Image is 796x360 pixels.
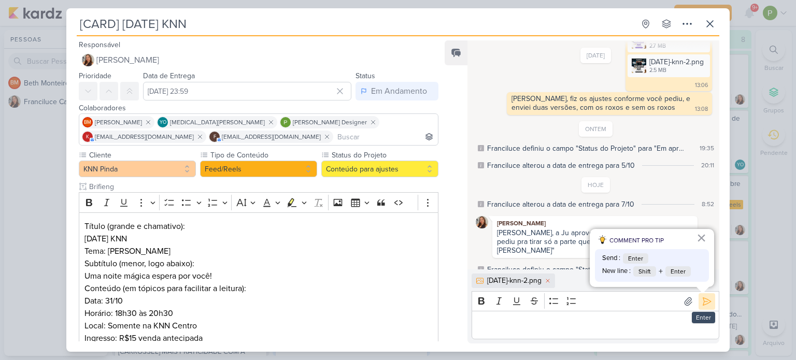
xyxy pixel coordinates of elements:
[335,131,436,143] input: Buscar
[472,291,719,311] div: Editor toolbar
[209,150,317,161] label: Tipo de Conteúdo
[649,56,704,67] div: [DATE]-knn-2.png
[84,282,433,332] p: Conteúdo (em tópicos para facilitar a leitura): Data: 31/10 Horário: 18h30 às 20h30 Local: Soment...
[665,266,691,277] span: Enter
[356,82,438,100] button: Em Andamento
[695,81,708,90] div: 13:06
[472,311,719,339] div: Editor editing area: main
[478,162,484,168] div: Este log é visível à todos no kard
[487,199,634,210] div: Franciluce alterou a data de entrega para 7/10
[82,132,93,142] div: knnpinda@gmail.com
[478,145,484,151] div: Este log é visível à todos no kard
[695,105,708,113] div: 13:08
[478,201,484,207] div: Este log é visível à todos no kard
[82,54,94,66] img: Franciluce Carvalho
[88,150,196,161] label: Cliente
[79,40,120,49] label: Responsável
[602,266,631,277] span: New line :
[632,59,646,73] img: JpBfajBbLpPeNnDIKvNdED9HyuoUBnyJzVoY8Isp.png
[696,229,706,246] button: Fechar
[82,117,93,127] div: Beth Monteiro
[79,71,111,80] label: Prioridade
[160,120,166,125] p: YO
[511,94,692,112] div: [PERSON_NAME], fiz os ajustes conforme você pediu, e enviei duas versões, com os roxos e sem os r...
[79,103,438,113] div: Colaboradores
[79,51,438,69] button: [PERSON_NAME]
[200,161,317,177] button: Feed/Reels
[77,15,634,33] input: Kard Sem Título
[158,117,168,127] div: Yasmin Oliveira
[649,66,704,75] div: 2.5 MB
[280,117,291,127] img: Paloma Paixão Designer
[487,275,542,286] div: [DATE]-knn-2.png
[356,71,375,80] label: Status
[84,332,433,344] p: Ingresso: R$15 venda antecipada
[702,199,714,209] div: 8:52
[487,160,635,171] div: Franciluce alterou a data de entrega para 5/10
[602,253,620,264] span: Send :
[79,161,196,177] button: KNN Pinda
[84,120,91,125] p: BM
[487,264,687,275] div: Franciluce definiu o campo "Status do Projeto" para "Conteúdo para ajustes"
[476,216,488,228] img: Franciluce Carvalho
[95,118,142,127] span: [PERSON_NAME]
[628,30,710,52] div: halloween-knn-1.png
[79,192,438,212] div: Editor toolbar
[633,266,656,277] span: Shift
[623,253,648,264] span: Enter
[590,229,714,287] div: dicas para comentário
[87,181,438,192] input: Texto sem título
[632,34,646,49] img: bflza0W21qgGCxbBjQ2rpvLk8voWLNMvPZvDeBna.png
[331,150,438,161] label: Status do Projeto
[84,220,433,257] p: Título (grande e chamativo): [DATE] KNN Tema: [PERSON_NAME]
[209,132,220,142] div: financeiro.knnpinda@gmail.com
[497,228,688,255] div: [PERSON_NAME], a Ju aprovou a arte em preto. Porém, ela pediu pra tirar só a parte que está escri...
[222,132,321,141] span: [EMAIL_ADDRESS][DOMAIN_NAME]
[143,82,351,100] input: Select a date
[170,118,265,127] span: [MEDICAL_DATA][PERSON_NAME]
[84,257,433,282] p: Subtítulo (menor, logo abaixo): Uma noite mágica espera por você!
[609,236,664,245] span: COMMENT PRO TIP
[86,135,89,140] p: k
[95,132,194,141] span: [EMAIL_ADDRESS][DOMAIN_NAME]
[293,118,367,127] span: [PERSON_NAME] Designer
[214,135,216,140] p: f
[649,42,702,50] div: 2.7 MB
[321,161,438,177] button: Conteúdo para ajustes
[701,161,714,170] div: 20:11
[143,71,195,80] label: Data de Entrega
[494,218,695,228] div: [PERSON_NAME]
[659,265,663,278] span: +
[487,143,685,154] div: Franciluce definiu o campo "Status do Projeto" para "Em aprovação"
[371,85,427,97] div: Em Andamento
[692,312,715,323] div: Enter
[628,54,710,77] div: halloween-knn-2.png
[700,143,714,153] div: 19:35
[96,54,159,66] span: [PERSON_NAME]
[478,266,484,272] div: Este log é visível à todos no kard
